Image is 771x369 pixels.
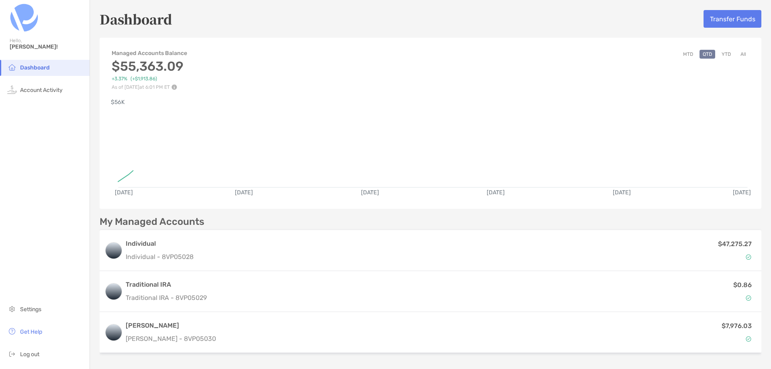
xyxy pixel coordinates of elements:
button: All [737,50,749,59]
span: ( +$1,913.86 ) [131,76,157,82]
img: Performance Info [171,84,177,90]
img: settings icon [7,304,17,314]
text: [DATE] [235,189,253,196]
p: Individual - 8VP05028 [126,252,194,262]
button: MTD [680,50,696,59]
img: Account Status icon [746,254,751,260]
button: Transfer Funds [704,10,761,28]
span: Get Help [20,328,42,335]
span: Account Activity [20,87,63,94]
button: QTD [700,50,715,59]
text: [DATE] [733,189,751,196]
img: household icon [7,62,17,72]
img: logout icon [7,349,17,359]
text: $56K [111,99,125,106]
text: [DATE] [361,189,379,196]
h3: Traditional IRA [126,280,207,289]
span: Settings [20,306,41,313]
h3: Individual [126,239,194,249]
h4: Managed Accounts Balance [112,50,188,57]
img: Account Status icon [746,336,751,342]
img: logo account [106,324,122,340]
text: [DATE] [487,189,505,196]
p: $0.86 [733,280,752,290]
p: $7,976.03 [722,321,752,331]
img: logo account [106,283,122,300]
span: +3.37% [112,76,127,82]
h3: [PERSON_NAME] [126,321,216,330]
h3: $55,363.09 [112,59,188,74]
img: Account Status icon [746,295,751,301]
img: Zoe Logo [10,3,39,32]
text: [DATE] [115,189,133,196]
img: activity icon [7,85,17,94]
p: My Managed Accounts [100,217,204,227]
text: [DATE] [613,189,631,196]
button: YTD [718,50,734,59]
p: As of [DATE] at 6:01 PM ET [112,84,188,90]
p: $47,275.27 [718,239,752,249]
h5: Dashboard [100,10,172,28]
p: Traditional IRA - 8VP05029 [126,293,207,303]
span: [PERSON_NAME]! [10,43,85,50]
p: [PERSON_NAME] - 8VP05030 [126,334,216,344]
span: Dashboard [20,64,50,71]
span: Log out [20,351,39,358]
img: get-help icon [7,326,17,336]
img: logo account [106,243,122,259]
